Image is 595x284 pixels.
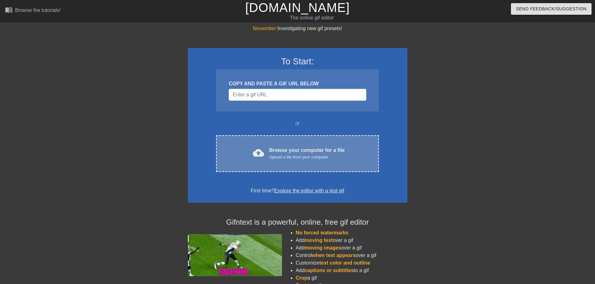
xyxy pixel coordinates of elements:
[305,245,341,250] span: moving images
[305,268,353,273] span: captions or subtitles
[296,252,407,259] li: Control over a gif
[253,147,264,158] span: cloud_upload
[269,154,345,160] div: Upload a file from your computer
[296,244,407,252] li: Add over a gif
[229,80,366,88] div: COPY AND PASTE A GIF URL BELOW
[296,267,407,274] li: Add to a gif
[188,25,407,32] div: Investigating new gif presets!
[296,274,407,282] li: a gif
[319,260,370,265] span: text color and outline
[196,187,399,195] div: First time?
[305,238,333,243] span: moving text
[296,237,407,244] li: Add over a gif
[229,89,366,101] input: Username
[204,120,391,127] div: or
[296,230,348,235] span: No forced watermarks
[312,253,356,258] span: when text appears
[188,234,282,276] img: football_small.gif
[296,259,407,267] li: Customize
[201,14,422,22] div: The online gif editor
[15,8,61,13] div: Browse the tutorials!
[196,56,399,67] h3: To Start:
[253,26,277,31] span: November:
[511,3,592,15] button: Send Feedback/Suggestion
[5,6,13,13] span: menu_book
[296,275,307,281] span: Crop
[269,147,345,160] div: Browse your computer for a file
[245,1,350,14] a: [DOMAIN_NAME]
[274,188,344,193] a: Explore the editor with a test gif
[188,218,407,227] h4: Gifntext is a powerful, online, free gif editor
[5,6,61,16] a: Browse the tutorials!
[516,5,587,13] span: Send Feedback/Suggestion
